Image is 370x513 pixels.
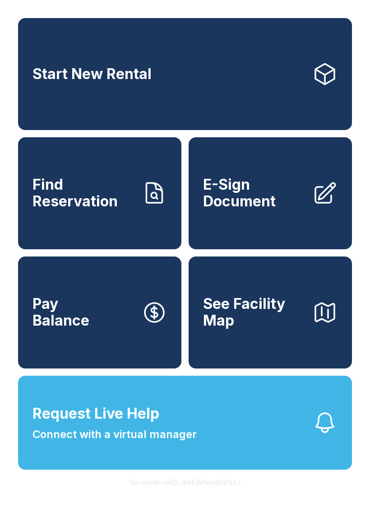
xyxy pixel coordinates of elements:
button: PayBalance [18,256,181,368]
span: Connect with a virtual manager [32,426,197,443]
button: Request Live HelpConnect with a virtual manager [18,376,352,470]
span: Request Live Help [32,403,159,424]
a: Find Reservation [18,137,181,249]
span: Start New Rental [32,66,152,83]
a: Start New Rental [18,18,352,130]
span: Pay Balance [32,296,89,329]
span: E-Sign Document [203,177,305,210]
span: Find Reservation [32,177,134,210]
button: See Facility Map [189,256,352,368]
a: E-Sign Document [189,137,352,249]
span: See Facility Map [203,296,305,329]
button: VersionkrrefDLawElMlwz8nfSsJ [122,470,248,495]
